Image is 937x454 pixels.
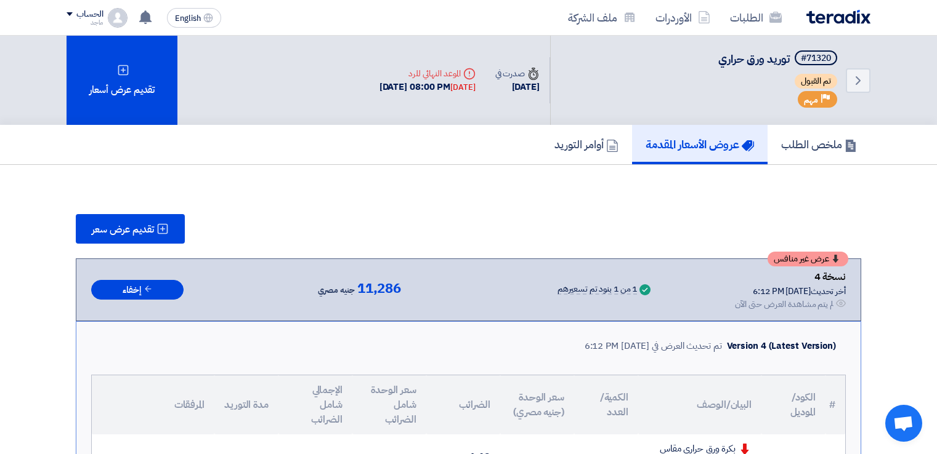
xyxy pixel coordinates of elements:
th: مدة التوريد [214,375,278,434]
div: #71320 [801,54,831,63]
th: الإجمالي شامل الضرائب [278,375,352,434]
span: English [175,14,201,23]
th: المرفقات [92,375,214,434]
span: تقديم عرض سعر [92,225,154,234]
a: الطلبات [720,3,792,32]
h5: توريد ورق حراري [718,50,840,68]
span: 11,286 [357,281,401,296]
span: توريد ورق حراري [718,50,790,67]
div: تم تحديث العرض في [DATE] 6:12 PM [585,339,722,353]
h5: ملخص الطلب [781,137,857,151]
button: إخفاء [91,280,184,300]
th: الضرائب [426,375,500,434]
a: الأوردرات [646,3,720,32]
div: أخر تحديث [DATE] 6:12 PM [735,285,846,298]
div: تقديم عرض أسعار [67,36,177,125]
th: # [825,375,845,434]
div: الحساب [76,9,103,20]
th: البيان/الوصف [638,375,761,434]
th: الكمية/العدد [574,375,638,434]
a: أوامر التوريد [541,125,632,164]
span: عرض غير منافس [774,255,829,263]
div: [DATE] 08:00 PM [379,80,476,94]
div: الموعد النهائي للرد [379,67,476,80]
div: Open chat [885,405,922,442]
div: Version 4 (Latest Version) [727,339,836,353]
a: عروض الأسعار المقدمة [632,125,768,164]
div: نسخة 4 [735,269,846,285]
th: سعر الوحدة (جنيه مصري) [500,375,574,434]
div: ماجد [67,19,103,26]
th: سعر الوحدة شامل الضرائب [352,375,426,434]
h5: عروض الأسعار المقدمة [646,137,754,151]
div: 1 من 1 بنود تم تسعيرهم [558,285,637,295]
th: الكود/الموديل [761,375,825,434]
h5: أوامر التوريد [554,137,619,151]
div: لم يتم مشاهدة العرض حتى الآن [735,298,834,311]
span: جنيه مصري [318,283,355,298]
img: profile_test.png [108,8,128,28]
button: تقديم عرض سعر [76,214,185,244]
button: English [167,8,221,28]
span: تم القبول [795,74,837,89]
span: مهم [804,94,818,106]
a: ملف الشركة [558,3,646,32]
div: [DATE] [450,81,475,94]
div: [DATE] [495,80,540,94]
div: صدرت في [495,67,540,80]
a: ملخص الطلب [768,125,870,164]
img: Teradix logo [806,10,870,24]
